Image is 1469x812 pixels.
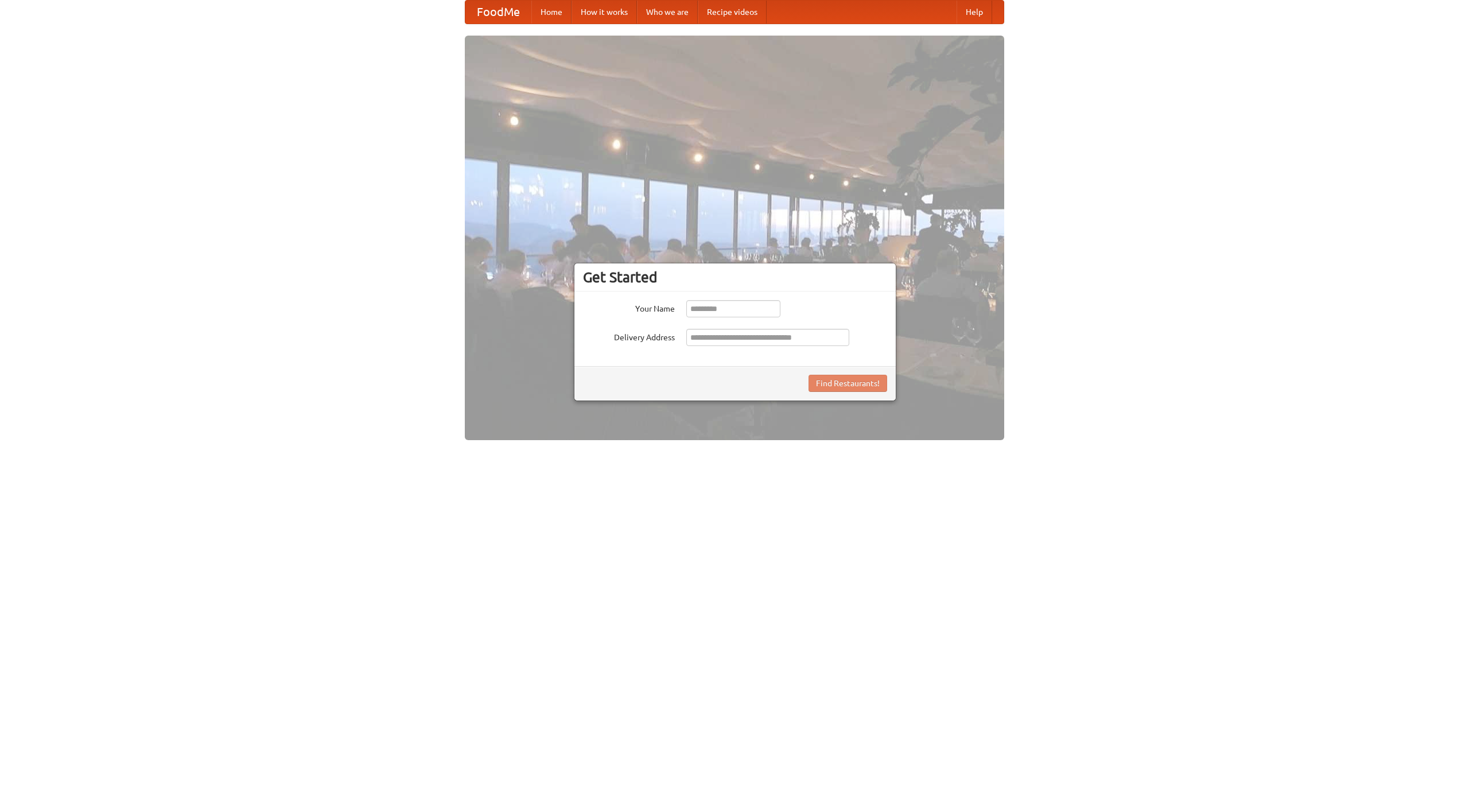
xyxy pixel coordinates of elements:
button: Find Restaurants! [809,375,887,392]
a: Who we are [637,1,698,24]
a: How it works [572,1,637,24]
a: FoodMe [465,1,531,24]
h3: Get Started [583,269,887,286]
a: Help [957,1,992,24]
label: Delivery Address [583,329,675,343]
a: Recipe videos [698,1,767,24]
label: Your Name [583,300,675,314]
a: Home [531,1,572,24]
